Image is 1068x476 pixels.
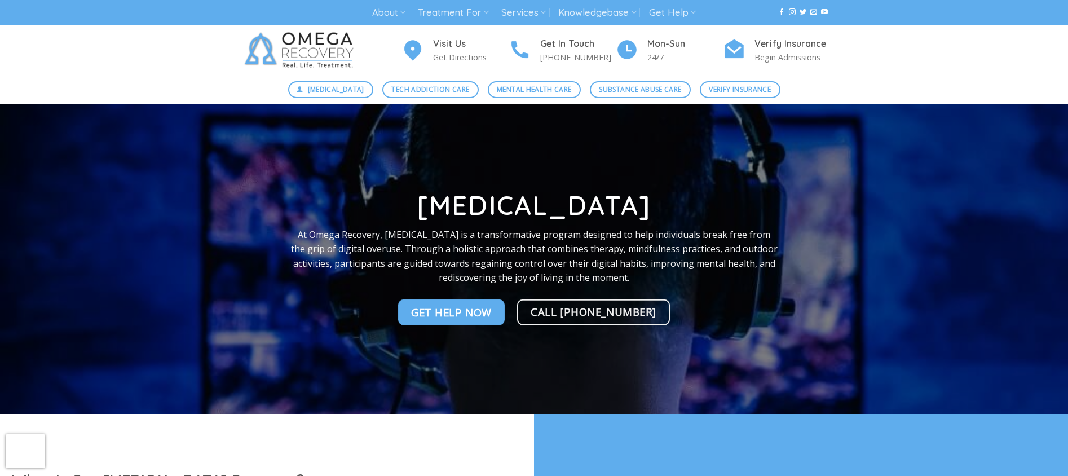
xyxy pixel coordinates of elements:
[288,81,374,98] a: [MEDICAL_DATA]
[821,8,828,16] a: Follow on YouTube
[810,8,817,16] a: Send us an email
[290,227,778,285] p: At Omega Recovery, [MEDICAL_DATA] is a transformative program designed to help individuals break ...
[599,84,681,95] span: Substance Abuse Care
[558,2,636,23] a: Knowledgebase
[433,51,509,64] p: Get Directions
[754,51,830,64] p: Begin Admissions
[800,8,806,16] a: Follow on Twitter
[531,303,656,320] span: Call [PHONE_NUMBER]
[647,51,723,64] p: 24/7
[433,37,509,51] h4: Visit Us
[709,84,771,95] span: Verify Insurance
[754,37,830,51] h4: Verify Insurance
[501,2,546,23] a: Services
[372,2,405,23] a: About
[401,37,509,64] a: Visit Us Get Directions
[700,81,780,98] a: Verify Insurance
[590,81,691,98] a: Substance Abuse Care
[411,304,492,320] span: Get Help NOw
[417,189,651,222] strong: [MEDICAL_DATA]
[488,81,581,98] a: Mental Health Care
[789,8,796,16] a: Follow on Instagram
[723,37,830,64] a: Verify Insurance Begin Admissions
[308,84,364,95] span: [MEDICAL_DATA]
[517,299,670,325] a: Call [PHONE_NUMBER]
[540,37,616,51] h4: Get In Touch
[497,84,571,95] span: Mental Health Care
[509,37,616,64] a: Get In Touch [PHONE_NUMBER]
[647,37,723,51] h4: Mon-Sun
[238,25,365,76] img: Omega Recovery
[398,299,505,325] a: Get Help NOw
[649,2,696,23] a: Get Help
[778,8,785,16] a: Follow on Facebook
[382,81,479,98] a: Tech Addiction Care
[391,84,469,95] span: Tech Addiction Care
[540,51,616,64] p: [PHONE_NUMBER]
[418,2,488,23] a: Treatment For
